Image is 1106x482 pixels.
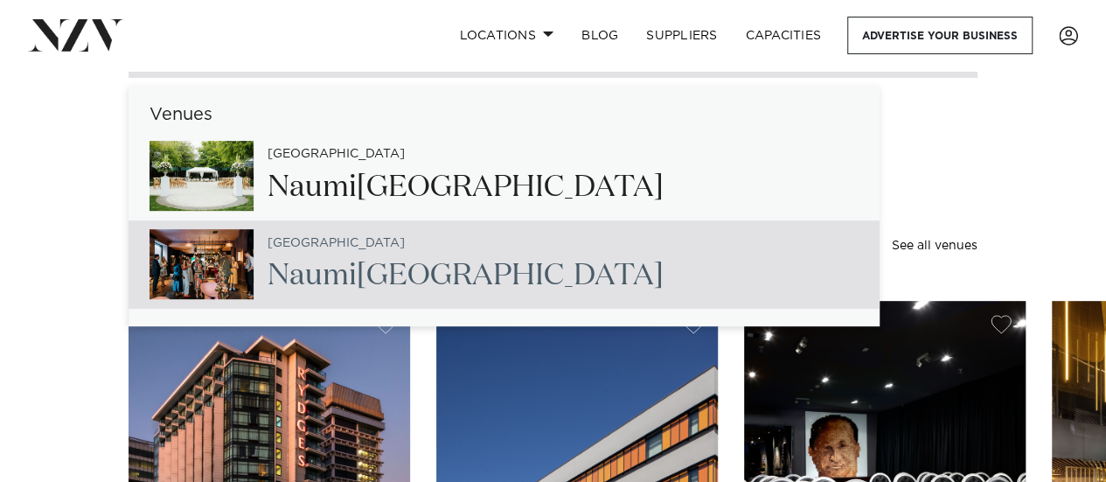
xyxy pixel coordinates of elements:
[268,148,405,161] small: [GEOGRAPHIC_DATA]
[847,17,1033,54] a: Advertise your business
[268,237,405,250] small: [GEOGRAPHIC_DATA]
[268,261,357,290] span: Naumi
[732,17,836,54] a: Capacities
[892,240,977,252] a: See all venues
[129,106,880,124] h6: Venues
[150,229,254,299] img: WL1uGcK4n2NFMEdzWpj74K8ygrSdbYEX3uqZ8Lk6.png
[268,172,357,202] span: Naumi
[28,19,123,51] img: nzv-logo.png
[268,168,664,207] h2: [GEOGRAPHIC_DATA]
[632,17,731,54] a: SUPPLIERS
[445,17,567,54] a: Locations
[268,256,664,296] h2: [GEOGRAPHIC_DATA]
[567,17,632,54] a: BLOG
[150,141,254,211] img: VQUFplrzOAqMyYVXwFaHatCs7tK6VWcKN5TIzPPg.jpeg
